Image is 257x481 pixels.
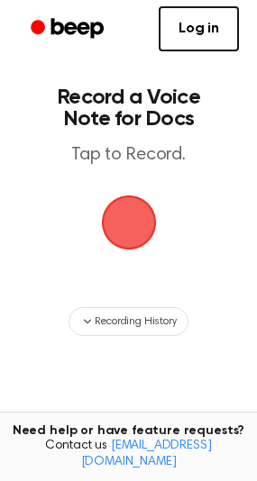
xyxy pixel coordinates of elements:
[32,86,225,130] h1: Record a Voice Note for Docs
[81,440,212,468] a: [EMAIL_ADDRESS][DOMAIN_NAME]
[95,313,176,330] span: Recording History
[69,307,188,336] button: Recording History
[159,6,239,51] a: Log in
[11,439,246,470] span: Contact us
[32,144,225,167] p: Tap to Record.
[102,195,156,250] img: Beep Logo
[18,12,120,47] a: Beep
